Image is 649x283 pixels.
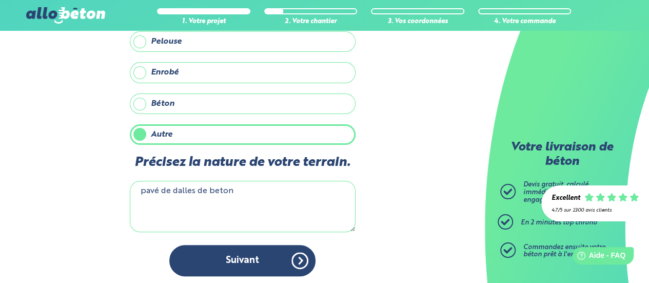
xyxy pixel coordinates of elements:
label: Enrobé [130,62,356,83]
label: Autre [130,124,356,145]
img: allobéton [26,7,105,24]
div: Excellent [552,195,580,202]
span: Commandez ensuite votre béton prêt à l'emploi [523,244,605,258]
span: Devis gratuit, calculé immédiatement et sans engagement [523,181,598,203]
iframe: Help widget launcher [558,243,638,272]
button: Suivant [169,245,316,276]
div: 4. Votre commande [478,18,572,26]
span: En 2 minutes top chrono [521,219,597,226]
p: Votre livraison de béton [503,141,621,169]
div: 4.7/5 sur 2300 avis clients [552,207,639,213]
div: 1. Votre projet [157,18,250,26]
label: Béton [130,93,356,114]
label: Pelouse [130,31,356,52]
div: 3. Vos coordonnées [371,18,464,26]
label: Précisez la nature de votre terrain. [130,155,356,170]
div: 2. Votre chantier [264,18,358,26]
